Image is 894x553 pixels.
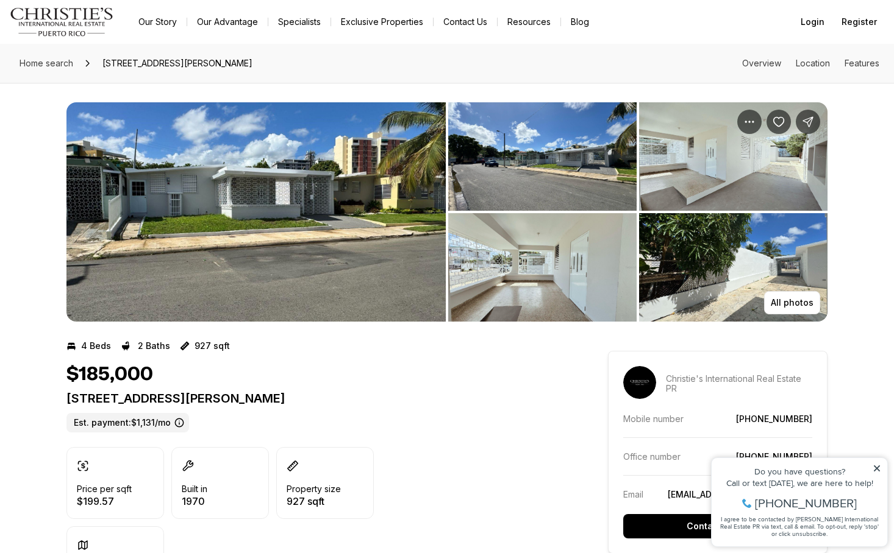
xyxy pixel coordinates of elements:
[687,521,749,531] p: Contact agent
[195,341,230,351] p: 927 sqft
[66,391,564,406] p: [STREET_ADDRESS][PERSON_NAME]
[77,484,132,494] p: Price per sqft
[66,102,828,322] div: Listing Photos
[448,213,637,322] button: View image gallery
[666,374,812,393] p: Christie's International Real Estate PR
[66,413,189,432] label: Est. payment: $1,131/mo
[129,13,187,30] a: Our Story
[20,58,73,68] span: Home search
[268,13,331,30] a: Specialists
[801,17,824,27] span: Login
[623,451,681,462] p: Office number
[448,102,828,322] li: 2 of 4
[13,27,176,36] div: Do you have questions?
[287,484,341,494] p: Property size
[834,10,884,34] button: Register
[182,484,207,494] p: Built in
[15,75,174,98] span: I agree to be contacted by [PERSON_NAME] International Real Estate PR via text, call & email. To ...
[77,496,132,506] p: $199.57
[66,102,446,322] li: 1 of 4
[66,363,153,386] h1: $185,000
[845,58,879,68] a: Skip to: Features
[10,7,114,37] img: logo
[742,58,781,68] a: Skip to: Overview
[287,496,341,506] p: 927 sqft
[448,102,637,211] button: View image gallery
[796,58,830,68] a: Skip to: Location
[15,54,78,73] a: Home search
[623,489,643,499] p: Email
[767,110,791,134] button: Save Property: 56 CALLE
[98,54,257,73] span: [STREET_ADDRESS][PERSON_NAME]
[66,102,446,322] button: View image gallery
[736,414,812,424] a: [PHONE_NUMBER]
[182,496,207,506] p: 1970
[498,13,560,30] a: Resources
[764,291,820,314] button: All photos
[737,110,762,134] button: Property options
[187,13,268,30] a: Our Advantage
[13,39,176,48] div: Call or text [DATE], we are here to help!
[561,13,599,30] a: Blog
[138,341,170,351] p: 2 Baths
[793,10,832,34] button: Login
[639,213,828,322] button: View image gallery
[623,514,812,538] button: Contact agent
[771,298,814,308] p: All photos
[50,57,152,69] span: [PHONE_NUMBER]
[668,489,812,499] a: [EMAIL_ADDRESS][DOMAIN_NAME]
[842,17,877,27] span: Register
[81,341,111,351] p: 4 Beds
[331,13,433,30] a: Exclusive Properties
[796,110,820,134] button: Share Property: 56 CALLE
[742,58,879,68] nav: Page section menu
[639,102,828,211] button: View image gallery
[623,414,684,424] p: Mobile number
[434,13,497,30] button: Contact Us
